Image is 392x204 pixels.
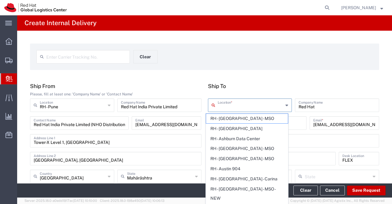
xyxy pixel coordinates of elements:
[206,184,288,203] span: RH - [GEOGRAPHIC_DATA] - MSO - NEW
[206,134,288,144] span: RH - Ashburn Data Center
[206,124,288,133] span: RH - [GEOGRAPHIC_DATA]
[206,174,288,184] span: RH - [GEOGRAPHIC_DATA] - Carina
[4,3,67,12] img: logo
[24,199,97,202] span: Server: 2025.18.0-a0edd1917ac
[100,199,164,202] span: Client: 2025.18.0-198a450
[206,164,288,174] span: RH - Austin 904
[73,199,97,202] span: [DATE] 10:10:00
[293,186,318,195] button: Clear
[290,198,385,203] span: Copyright © [DATE]-[DATE] Agistix Inc., All Rights Reserved
[347,186,386,195] button: Save Request
[341,4,383,11] button: [PERSON_NAME]
[206,144,288,153] span: RH - [GEOGRAPHIC_DATA] - MSO
[320,186,345,195] a: Cancel
[141,199,164,202] span: [DATE] 10:06:13
[133,50,158,64] button: Clear
[24,15,96,31] h4: Create Internal Delivery
[206,154,288,164] span: RH - [GEOGRAPHIC_DATA] - MSO
[30,83,202,89] h5: Ship From
[341,4,376,11] span: Sumitra Hansdah
[206,114,288,123] span: RH - [GEOGRAPHIC_DATA] - MSO
[30,91,202,97] div: Please, fill at least one: 'Company Name' or 'Contact Name'
[208,83,379,89] h5: Ship To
